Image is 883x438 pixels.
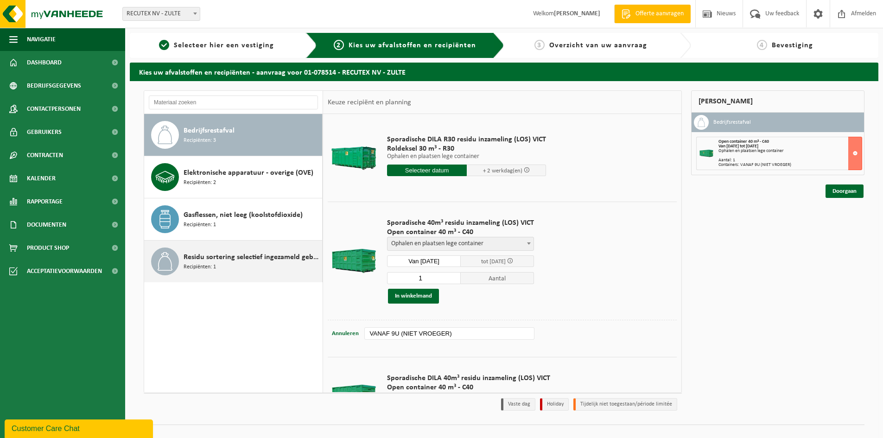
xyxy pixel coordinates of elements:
span: Open container 40 m³ - C40 [387,383,550,392]
span: Selecteer hier een vestiging [174,42,274,49]
span: Sporadische DILA 40m³ residu inzameling (LOS) VICT [387,374,550,383]
span: Recipiënten: 1 [184,263,216,272]
input: Selecteer datum [387,165,467,176]
span: RECUTEX NV - ZULTE [123,7,200,20]
span: Contracten [27,144,63,167]
span: Annuleren [332,330,359,336]
span: Ophalen en plaatsen lege container [388,237,534,250]
div: Keuze recipiënt en planning [323,91,416,114]
div: Containers: VANAF 9U (NIET VROEGER) [718,163,862,167]
iframe: chat widget [5,418,155,438]
span: Open container 40 m³ - C40 [718,139,769,144]
div: Aantal: 1 [718,158,862,163]
span: Bedrijfsrestafval [184,125,235,136]
input: bv. C10-005 [364,327,534,340]
span: Sporadische DILA R30 residu inzameling (LOS) VICT [387,135,546,144]
p: Ophalen en plaatsen lege container [387,153,546,160]
span: Kies uw afvalstoffen en recipiënten [349,42,476,49]
span: Bedrijfsgegevens [27,74,81,97]
button: Gasflessen, niet leeg (koolstofdioxide) Recipiënten: 1 [144,198,323,241]
div: [PERSON_NAME] [691,90,864,113]
span: + 2 werkdag(en) [483,168,522,174]
strong: [PERSON_NAME] [554,10,600,17]
span: Gebruikers [27,121,62,144]
li: Holiday [540,398,569,411]
span: Recipiënten: 2 [184,178,216,187]
button: Residu sortering selectief ingezameld gebruikt textiel (verlaagde heffing) Recipiënten: 1 [144,241,323,282]
span: Roldeksel 30 m³ - R30 [387,144,546,153]
span: Overzicht van uw aanvraag [549,42,647,49]
li: Tijdelijk niet toegestaan/période limitée [573,398,677,411]
span: Documenten [27,213,66,236]
span: 2 [334,40,344,50]
h3: Bedrijfsrestafval [713,115,751,130]
button: Bedrijfsrestafval Recipiënten: 3 [144,114,323,156]
div: Ophalen en plaatsen lege container [718,149,862,153]
span: Recipiënten: 1 [184,221,216,229]
span: Bevestiging [772,42,813,49]
a: Doorgaan [826,184,864,198]
button: Elektronische apparatuur - overige (OVE) Recipiënten: 2 [144,156,323,198]
span: Contactpersonen [27,97,81,121]
span: RECUTEX NV - ZULTE [122,7,200,21]
span: Elektronische apparatuur - overige (OVE) [184,167,313,178]
span: Gasflessen, niet leeg (koolstofdioxide) [184,209,303,221]
span: Navigatie [27,28,56,51]
span: Kalender [27,167,56,190]
span: Residu sortering selectief ingezameld gebruikt textiel (verlaagde heffing) [184,252,320,263]
span: Ophalen en plaatsen lege container [387,237,534,251]
input: Materiaal zoeken [149,95,318,109]
span: Offerte aanvragen [633,9,686,19]
span: 3 [534,40,545,50]
a: Offerte aanvragen [614,5,691,23]
li: Vaste dag [501,398,535,411]
strong: Van [DATE] tot [DATE] [718,144,758,149]
span: Acceptatievoorwaarden [27,260,102,283]
span: Recipiënten: 3 [184,136,216,145]
button: In winkelmand [388,289,439,304]
span: tot [DATE] [481,259,506,265]
span: Sporadische 40m³ residu inzameling (LOS) VICT [387,218,534,228]
span: Aantal [461,272,534,284]
button: Annuleren [331,327,360,340]
span: Dashboard [27,51,62,74]
span: Open container 40 m³ - C40 [387,228,534,237]
span: 1 [159,40,169,50]
a: 1Selecteer hier een vestiging [134,40,299,51]
h2: Kies uw afvalstoffen en recipiënten - aanvraag voor 01-078514 - RECUTEX NV - ZULTE [130,63,878,81]
span: Product Shop [27,236,69,260]
span: Rapportage [27,190,63,213]
span: 4 [757,40,767,50]
input: Selecteer datum [387,255,461,267]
